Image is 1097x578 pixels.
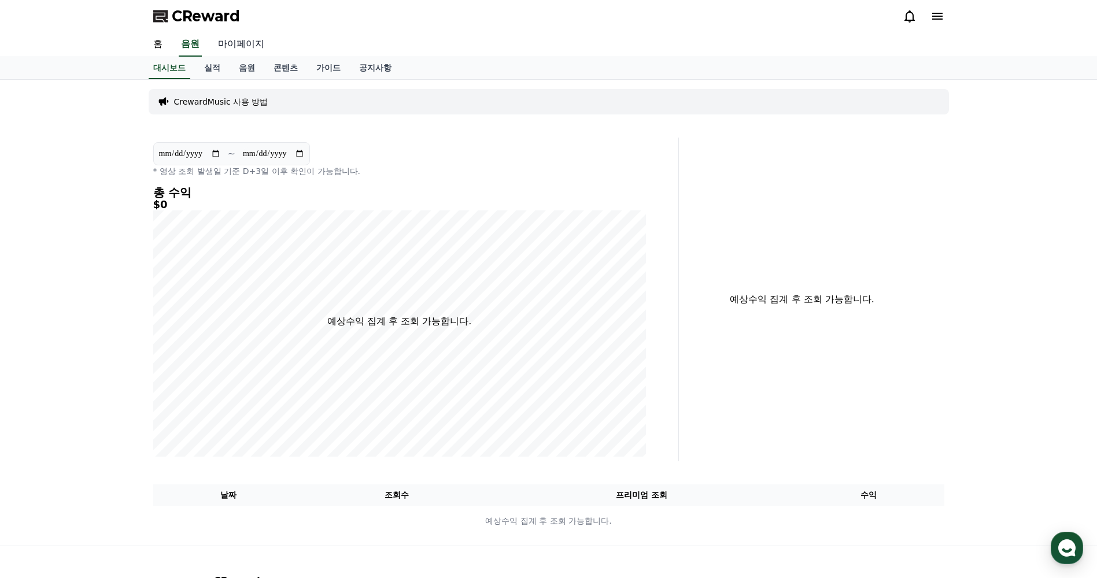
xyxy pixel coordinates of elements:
[172,7,240,25] span: CReward
[153,199,646,210] h5: $0
[350,57,401,79] a: 공지사항
[307,57,350,79] a: 가이드
[149,57,190,79] a: 대시보드
[304,484,489,506] th: 조회수
[36,384,43,393] span: 홈
[230,57,264,79] a: 음원
[228,147,235,161] p: ~
[490,484,793,506] th: 프리미엄 조회
[195,57,230,79] a: 실적
[327,314,471,328] p: 예상수익 집계 후 조회 가능합니다.
[106,384,120,394] span: 대화
[144,32,172,57] a: 홈
[149,366,222,395] a: 설정
[153,484,304,506] th: 날짜
[3,366,76,395] a: 홈
[153,7,240,25] a: CReward
[209,32,274,57] a: 마이페이지
[76,366,149,395] a: 대화
[179,384,193,393] span: 설정
[153,165,646,177] p: * 영상 조회 발생일 기준 D+3일 이후 확인이 가능합니다.
[264,57,307,79] a: 콘텐츠
[153,186,646,199] h4: 총 수익
[793,484,944,506] th: 수익
[179,32,202,57] a: 음원
[174,96,268,108] a: CrewardMusic 사용 방법
[154,515,944,527] p: 예상수익 집계 후 조회 가능합니다.
[688,292,917,306] p: 예상수익 집계 후 조회 가능합니다.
